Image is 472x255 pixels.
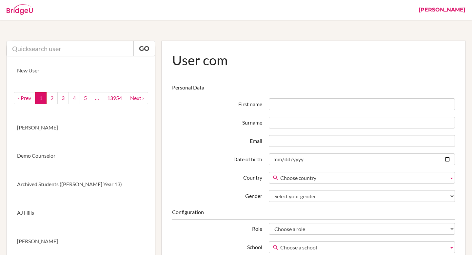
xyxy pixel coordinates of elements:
[172,208,455,220] legend: Configuration
[69,92,80,104] a: 4
[169,98,265,108] label: First name
[7,142,155,170] a: Demo Counselor
[7,4,33,15] img: Bridge-U
[80,92,91,104] a: 5
[169,172,265,182] label: Country
[169,190,265,200] label: Gender
[169,223,265,233] label: Role
[169,117,265,127] label: Surname
[103,92,126,104] a: 13954
[280,242,446,253] span: Choose a school
[126,92,148,104] a: next
[35,92,47,104] a: 1
[169,241,265,251] label: School
[133,41,155,56] a: Go
[172,84,455,95] legend: Personal Data
[7,41,134,56] input: Quicksearch user
[7,199,155,227] a: AJ Hills
[169,153,265,163] label: Date of birth
[91,92,103,104] a: …
[7,113,155,142] a: [PERSON_NAME]
[46,92,58,104] a: 2
[280,172,446,184] span: Choose country
[57,92,69,104] a: 3
[172,51,455,69] h1: User com
[7,56,155,85] a: New User
[7,170,155,199] a: Archived Students ([PERSON_NAME] Year 13)
[14,92,35,104] a: ‹ Prev
[169,135,265,145] label: Email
